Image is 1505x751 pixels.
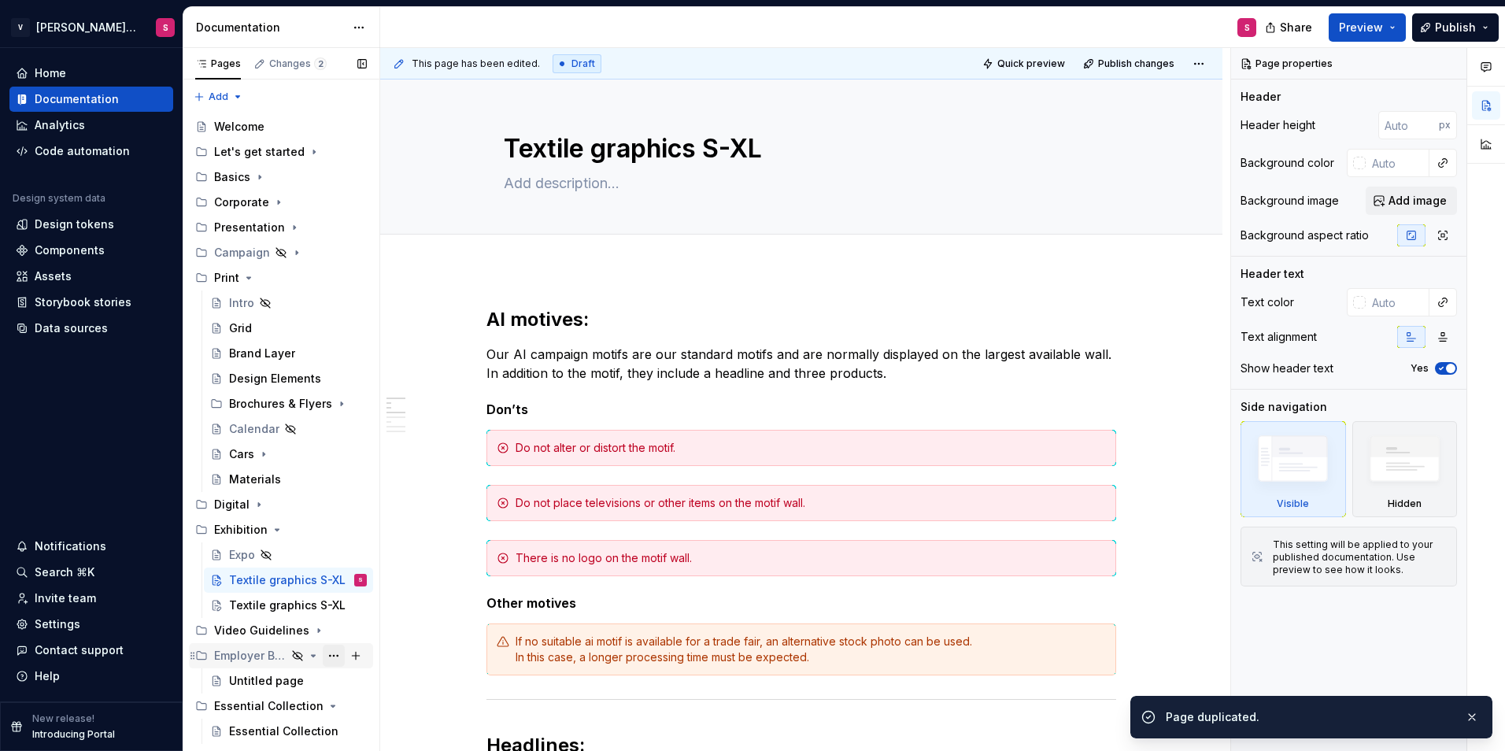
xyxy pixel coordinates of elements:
div: Notifications [35,538,106,554]
div: Header [1241,89,1281,105]
div: Welcome [214,119,264,135]
div: Analytics [35,117,85,133]
label: Yes [1411,362,1429,375]
span: Share [1280,20,1312,35]
input: Auto [1366,288,1429,316]
h2: AI motives: [486,307,1116,332]
div: Digital [214,497,250,512]
div: Header text [1241,266,1304,282]
div: Exhibition [189,517,373,542]
span: Preview [1339,20,1383,35]
div: Design system data [13,192,105,205]
div: Page duplicated. [1166,709,1452,725]
input: Auto [1366,149,1429,177]
a: Grid [204,316,373,341]
div: Print [189,265,373,290]
div: Changes [269,57,327,70]
div: Grid [229,320,252,336]
div: Brochures & Flyers [204,391,373,416]
a: Cars [204,442,373,467]
div: Essential Collection [214,698,324,714]
div: Visible [1277,498,1309,510]
h5: Other motives [486,595,1116,611]
button: V[PERSON_NAME] Brand PortalS [3,10,179,44]
button: Share [1257,13,1322,42]
div: Background color [1241,155,1334,171]
span: Draft [571,57,595,70]
div: Contact support [35,642,124,658]
div: If no suitable ai motif is available for a trade fair, an alternative stock photo can be used. In... [516,634,1106,665]
span: Publish changes [1098,57,1174,70]
div: Documentation [35,91,119,107]
button: Search ⌘K [9,560,173,585]
a: Intro [204,290,373,316]
div: Employer Branding [214,648,287,664]
textarea: Textile graphics S-XL [501,130,1096,168]
div: Textile graphics S-XL [229,597,346,613]
button: Add image [1366,187,1457,215]
button: Preview [1329,13,1406,42]
a: Design Elements [204,366,373,391]
div: Let's get started [214,144,305,160]
div: Campaign [189,240,373,265]
div: Side navigation [1241,399,1327,415]
button: Publish [1412,13,1499,42]
div: Data sources [35,320,108,336]
a: Data sources [9,316,173,341]
div: Brochures & Flyers [229,396,332,412]
div: Home [35,65,66,81]
button: Publish changes [1078,53,1181,75]
p: Our AI campaign motifs are our standard motifs and are normally displayed on the largest availabl... [486,345,1116,383]
span: Add image [1389,193,1447,209]
div: Help [35,668,60,684]
a: Expo [204,542,373,568]
div: Materials [229,472,281,487]
span: Quick preview [997,57,1065,70]
div: [PERSON_NAME] Brand Portal [36,20,137,35]
a: Storybook stories [9,290,173,315]
a: Essential Collection [204,719,373,744]
div: Expo [229,547,255,563]
a: Textile graphics S-XL [204,593,373,618]
span: Publish [1435,20,1476,35]
h5: Don’ts [486,401,1116,417]
span: 2 [314,57,327,70]
a: Brand Layer [204,341,373,366]
a: Textile graphics S-XLS [204,568,373,593]
div: Calendar [229,421,279,437]
div: Print [214,270,239,286]
a: Untitled page [204,668,373,694]
div: Assets [35,268,72,284]
div: Presentation [214,220,285,235]
div: S [163,21,168,34]
button: Quick preview [978,53,1072,75]
div: Employer Branding [189,643,373,668]
div: Video Guidelines [214,623,309,638]
div: Corporate [189,190,373,215]
div: V [11,18,30,37]
div: Exhibition [214,522,268,538]
a: Components [9,238,173,263]
div: Storybook stories [35,294,131,310]
a: Documentation [9,87,173,112]
div: Hidden [1388,498,1422,510]
div: Presentation [189,215,373,240]
div: Text alignment [1241,329,1317,345]
a: Invite team [9,586,173,611]
a: Materials [204,467,373,492]
div: S [358,572,363,588]
div: Do not alter or distort the motif. [516,440,1106,456]
div: Pages [195,57,241,70]
p: Introducing Portal [32,728,115,741]
div: Text color [1241,294,1294,310]
a: Code automation [9,139,173,164]
div: Header height [1241,117,1315,133]
div: Settings [35,616,80,632]
div: S [1244,21,1250,34]
button: Contact support [9,638,173,663]
a: Welcome [189,114,373,139]
button: Help [9,664,173,689]
div: Brand Layer [229,346,295,361]
input: Auto [1378,111,1439,139]
div: Background image [1241,193,1339,209]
